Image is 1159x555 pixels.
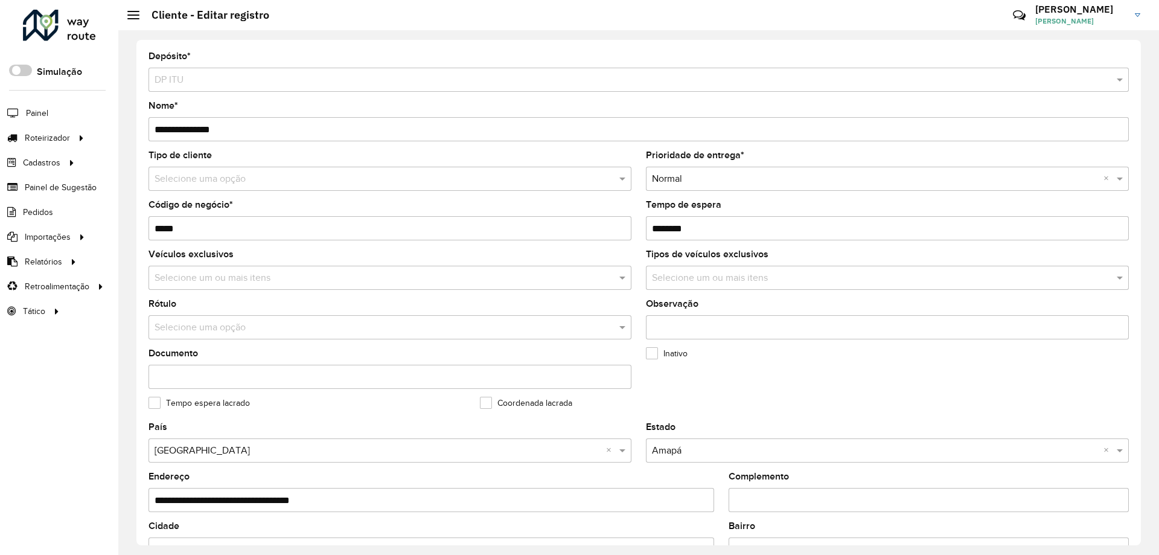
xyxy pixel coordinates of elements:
label: Inativo [646,347,688,360]
label: País [148,420,167,434]
label: Nome [148,98,178,113]
span: Clear all [1103,172,1114,186]
label: Coordenada lacrada [480,397,572,409]
label: Tempo de espera [646,197,721,212]
span: Importações [25,231,71,243]
h2: Cliente - Editar registro [139,8,269,22]
label: Complemento [729,469,789,484]
span: [PERSON_NAME] [1035,16,1126,27]
label: Depósito [148,49,191,63]
label: Cidade [148,519,179,533]
span: Painel [26,107,48,120]
label: Veículos exclusivos [148,247,234,261]
label: Tempo espera lacrado [148,397,250,409]
span: Retroalimentação [25,280,89,293]
label: Bairro [729,519,755,533]
label: Tipo de cliente [148,148,212,162]
span: Relatórios [25,255,62,268]
label: Tipos de veículos exclusivos [646,247,768,261]
label: Rótulo [148,297,176,311]
span: Cadastros [23,156,60,169]
label: Prioridade de entrega [646,148,744,162]
label: Documento [148,346,198,361]
label: Observação [646,297,698,311]
h3: [PERSON_NAME] [1035,4,1126,15]
label: Endereço [148,469,190,484]
span: Pedidos [23,206,53,219]
label: Código de negócio [148,197,233,212]
label: Estado [646,420,675,434]
label: Simulação [37,65,82,79]
span: Tático [23,305,45,318]
span: Clear all [606,443,616,458]
span: Clear all [1103,443,1114,458]
a: Contato Rápido [1006,2,1032,28]
span: Roteirizador [25,132,70,144]
span: Painel de Sugestão [25,181,97,194]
